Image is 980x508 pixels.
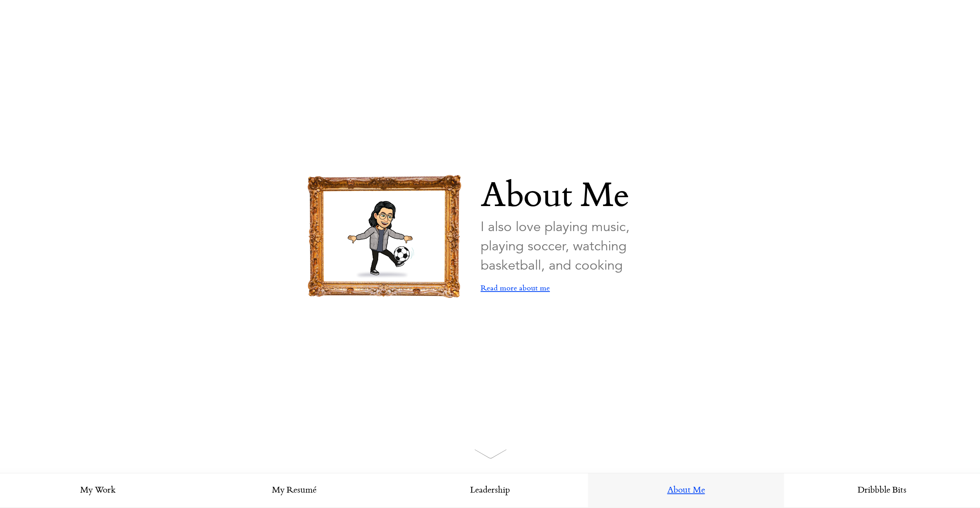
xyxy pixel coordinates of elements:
a: Leadership [392,473,588,508]
a: Dribbble Bits [784,473,980,508]
img: arrow.svg [474,449,507,459]
a: Read more about me [481,275,550,302]
p: I also love playing music, playing soccer, watching basketball, and cooking [481,217,673,275]
a: My Resumé [196,473,392,508]
img: picture-frame.png [307,175,461,298]
p: About Me [481,175,673,221]
a: About Me [588,473,784,508]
